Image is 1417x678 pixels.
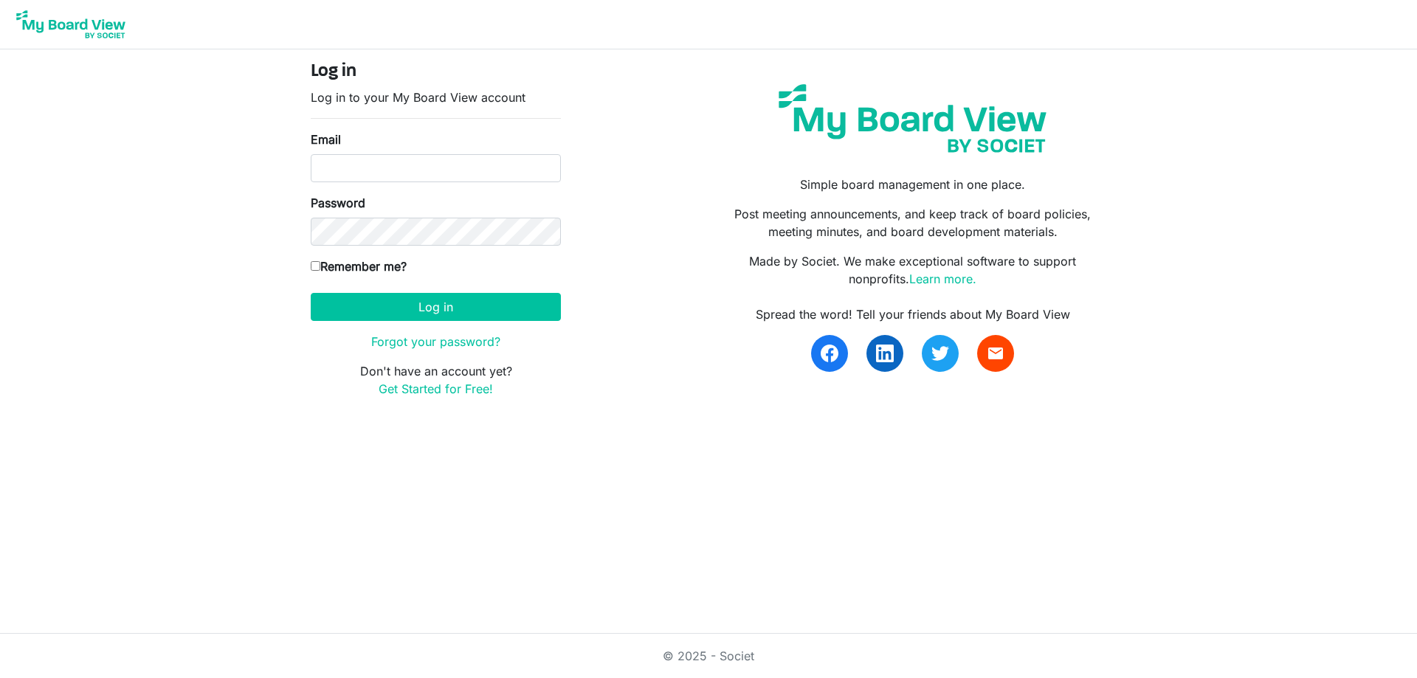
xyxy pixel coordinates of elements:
[311,362,561,398] p: Don't have an account yet?
[931,345,949,362] img: twitter.svg
[720,205,1106,241] p: Post meeting announcements, and keep track of board policies, meeting minutes, and board developm...
[311,261,320,271] input: Remember me?
[909,271,976,286] a: Learn more.
[720,252,1106,288] p: Made by Societ. We make exceptional software to support nonprofits.
[371,334,500,349] a: Forgot your password?
[311,293,561,321] button: Log in
[663,648,754,663] a: © 2025 - Societ
[987,345,1004,362] span: email
[821,345,838,362] img: facebook.svg
[720,176,1106,193] p: Simple board management in one place.
[876,345,894,362] img: linkedin.svg
[311,89,561,106] p: Log in to your My Board View account
[379,381,493,396] a: Get Started for Free!
[977,335,1014,372] a: email
[311,61,561,83] h4: Log in
[311,131,341,148] label: Email
[768,73,1058,164] img: my-board-view-societ.svg
[311,257,407,275] label: Remember me?
[12,6,130,43] img: My Board View Logo
[311,194,365,212] label: Password
[720,305,1106,323] div: Spread the word! Tell your friends about My Board View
